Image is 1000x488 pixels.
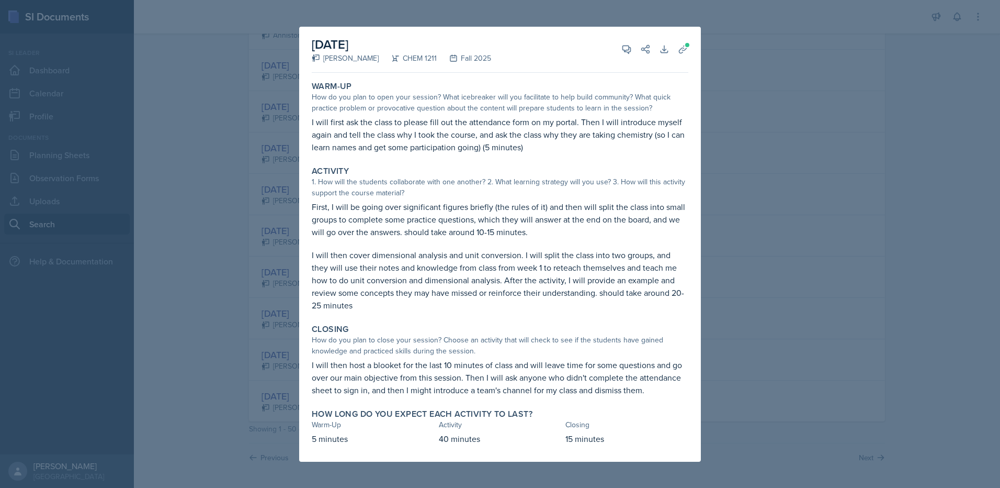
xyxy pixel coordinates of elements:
div: How do you plan to open your session? What icebreaker will you facilitate to help build community... [312,92,688,114]
div: CHEM 1211 [379,53,437,64]
p: 5 minutes [312,432,435,445]
h2: [DATE] [312,35,491,54]
div: Fall 2025 [437,53,491,64]
label: How long do you expect each activity to last? [312,409,532,419]
div: [PERSON_NAME] [312,53,379,64]
p: First, I will be going over significant figures briefly (the rules of it) and then will split the... [312,201,688,238]
div: 1. How will the students collaborate with one another? 2. What learning strategy will you use? 3.... [312,176,688,198]
p: I will then cover dimensional analysis and unit conversion. I will split the class into two group... [312,249,688,312]
p: I will then host a blooket for the last 10 minutes of class and will leave time for some question... [312,359,688,396]
label: Warm-Up [312,81,352,92]
label: Closing [312,324,349,335]
div: Warm-Up [312,419,435,430]
label: Activity [312,166,349,176]
p: I will first ask the class to please fill out the attendance form on my portal. Then I will intro... [312,116,688,153]
p: 40 minutes [439,432,562,445]
div: How do you plan to close your session? Choose an activity that will check to see if the students ... [312,335,688,357]
div: Closing [565,419,688,430]
div: Activity [439,419,562,430]
p: 15 minutes [565,432,688,445]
